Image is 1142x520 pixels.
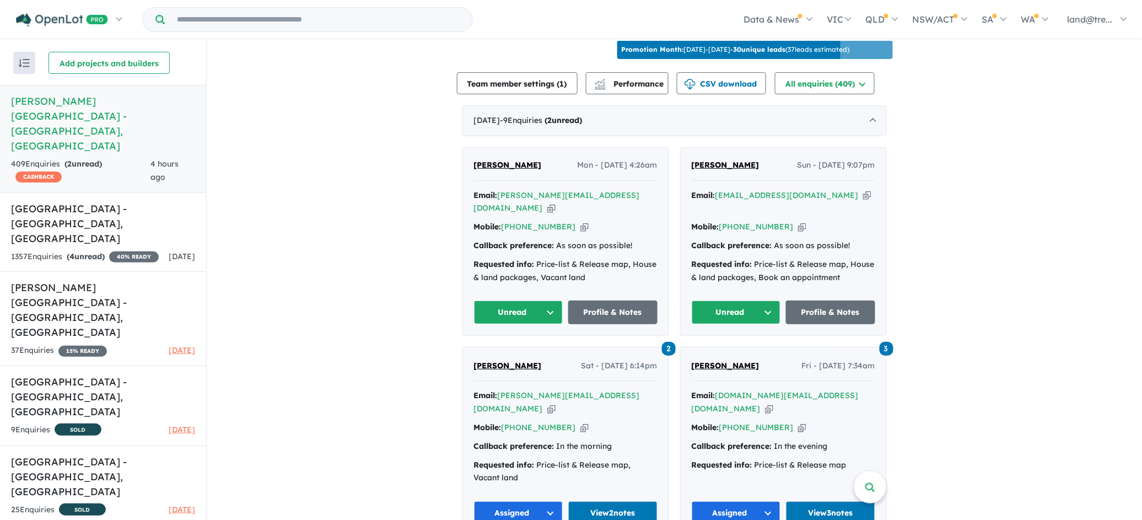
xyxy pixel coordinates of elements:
[67,251,105,261] strong: ( unread)
[692,360,759,373] a: [PERSON_NAME]
[692,460,752,470] strong: Requested info:
[11,374,195,419] h5: [GEOGRAPHIC_DATA] - [GEOGRAPHIC_DATA] , [GEOGRAPHIC_DATA]
[474,190,640,213] a: [PERSON_NAME][EMAIL_ADDRESS][DOMAIN_NAME]
[595,79,605,85] img: line-chart.svg
[16,13,108,27] img: Openlot PRO Logo White
[719,422,794,432] a: [PHONE_NUMBER]
[692,258,875,285] div: Price-list & Release map, House & land packages, Book an appointment
[169,425,195,435] span: [DATE]
[581,360,658,373] span: Sat - [DATE] 6:14pm
[798,159,875,172] span: Sun - [DATE] 9:07pm
[692,222,719,232] strong: Mobile:
[474,361,542,371] span: [PERSON_NAME]
[11,280,195,340] h5: [PERSON_NAME] [GEOGRAPHIC_DATA] - [GEOGRAPHIC_DATA] , [GEOGRAPHIC_DATA]
[474,440,658,453] div: In the morning
[595,82,606,89] img: bar-chart.svg
[474,239,658,253] div: As soon as possible!
[11,344,107,357] div: 37 Enquir ies
[474,390,498,400] strong: Email:
[798,422,806,433] button: Copy
[622,45,684,53] b: Promotion Month:
[474,190,498,200] strong: Email:
[500,115,583,125] span: - 9 Enquir ies
[798,221,806,233] button: Copy
[715,190,859,200] a: [EMAIL_ADDRESS][DOMAIN_NAME]
[662,340,676,355] a: 2
[169,505,195,514] span: [DATE]
[719,222,794,232] a: [PHONE_NUMBER]
[692,159,759,172] a: [PERSON_NAME]
[502,422,576,432] a: [PHONE_NUMBER]
[474,159,542,172] a: [PERSON_NAME]
[692,422,719,432] strong: Mobile:
[474,459,658,485] div: Price-list & Release map, Vacant land
[662,342,676,356] span: 2
[880,342,893,356] span: 3
[167,8,470,31] input: Try estate name, suburb, builder or developer
[11,250,159,264] div: 1357 Enquir ies
[568,301,658,324] a: Profile & Notes
[596,79,664,89] span: Performance
[692,240,772,250] strong: Callback preference:
[502,222,576,232] a: [PHONE_NUMBER]
[11,201,195,246] h5: [GEOGRAPHIC_DATA] - [GEOGRAPHIC_DATA] , [GEOGRAPHIC_DATA]
[580,422,589,433] button: Copy
[11,454,195,499] h5: [GEOGRAPHIC_DATA] - [GEOGRAPHIC_DATA] , [GEOGRAPHIC_DATA]
[786,301,875,324] a: Profile & Notes
[863,190,871,201] button: Copy
[474,240,554,250] strong: Callback preference:
[692,160,759,170] span: [PERSON_NAME]
[55,423,101,436] span: SOLD
[622,45,850,55] p: [DATE] - [DATE] - ( 37 leads estimated)
[11,94,195,153] h5: [PERSON_NAME][GEOGRAPHIC_DATA] - [GEOGRAPHIC_DATA] , [GEOGRAPHIC_DATA]
[692,390,859,414] a: [DOMAIN_NAME][EMAIL_ADDRESS][DOMAIN_NAME]
[58,346,107,357] span: 15 % READY
[685,79,696,90] img: download icon
[1068,14,1113,25] span: land@tre...
[169,345,195,355] span: [DATE]
[462,105,887,136] div: [DATE]
[59,503,106,516] span: SOLD
[692,239,875,253] div: As soon as possible!
[150,159,179,182] span: 4 hours ago
[765,403,773,415] button: Copy
[474,460,535,470] strong: Requested info:
[474,360,542,373] a: [PERSON_NAME]
[474,441,554,451] strong: Callback preference:
[692,390,715,400] strong: Email:
[880,340,893,355] a: 3
[474,301,563,324] button: Unread
[586,72,669,94] button: Performance
[474,160,542,170] span: [PERSON_NAME]
[580,221,589,233] button: Copy
[474,258,658,285] div: Price-list & Release map, House & land packages, Vacant land
[692,259,752,269] strong: Requested info:
[69,251,74,261] span: 4
[64,159,102,169] strong: ( unread)
[578,159,658,172] span: Mon - [DATE] 4:26am
[734,45,786,53] b: 30 unique leads
[11,503,106,517] div: 25 Enquir ies
[692,190,715,200] strong: Email:
[560,79,564,89] span: 1
[109,251,159,262] span: 40 % READY
[692,361,759,371] span: [PERSON_NAME]
[457,72,578,94] button: Team member settings (1)
[11,423,101,437] div: 9 Enquir ies
[11,158,150,184] div: 409 Enquir ies
[677,72,766,94] button: CSV download
[547,403,556,415] button: Copy
[547,202,556,214] button: Copy
[67,159,72,169] span: 2
[548,115,552,125] span: 2
[775,72,875,94] button: All enquiries (409)
[692,301,781,324] button: Unread
[15,171,62,183] span: CASHBACK
[802,360,875,373] span: Fri - [DATE] 7:34am
[169,251,195,261] span: [DATE]
[692,459,875,472] div: Price-list & Release map
[474,422,502,432] strong: Mobile:
[474,390,640,414] a: [PERSON_NAME][EMAIL_ADDRESS][DOMAIN_NAME]
[474,222,502,232] strong: Mobile:
[692,440,875,453] div: In the evening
